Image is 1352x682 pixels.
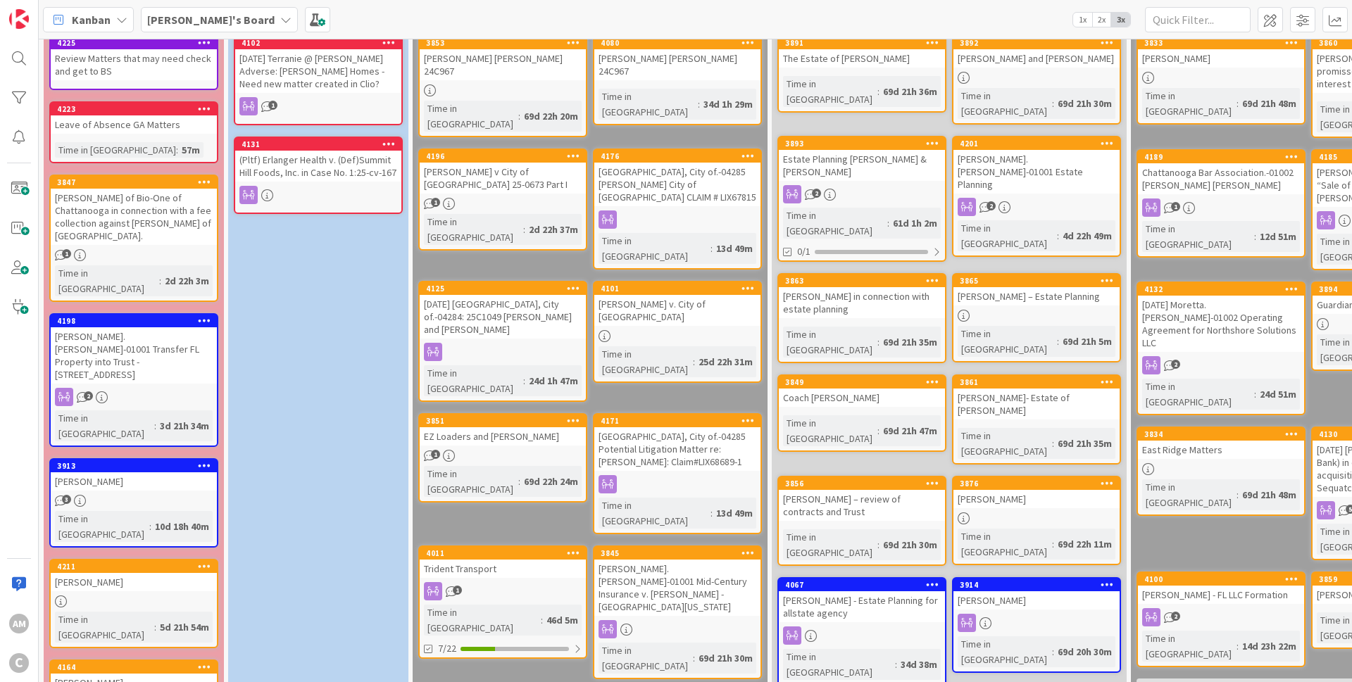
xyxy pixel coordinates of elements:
[960,139,1120,149] div: 4201
[1138,428,1304,459] div: 3834East Ridge Matters
[594,415,760,427] div: 4171
[887,215,889,231] span: :
[594,560,760,616] div: [PERSON_NAME].[PERSON_NAME]-01001 Mid-Century Insurance v. [PERSON_NAME] - [GEOGRAPHIC_DATA][US_S...
[420,415,586,446] div: 3851EZ Loaders and [PERSON_NAME]
[953,477,1120,490] div: 3876
[1138,283,1304,296] div: 4132
[426,38,586,48] div: 3853
[960,377,1120,387] div: 3861
[1059,334,1115,349] div: 69d 21h 5m
[953,376,1120,419] div: 3861[PERSON_NAME]- Estate of [PERSON_NAME]
[518,108,520,124] span: :
[72,11,111,28] span: Kanban
[151,519,213,534] div: 10d 18h 40m
[1138,163,1304,194] div: Chattanooga Bar Association.-01002 [PERSON_NAME] [PERSON_NAME]
[1138,37,1304,49] div: 3833
[51,560,217,573] div: 4211
[1142,221,1254,252] div: Time in [GEOGRAPHIC_DATA]
[420,295,586,339] div: [DATE] [GEOGRAPHIC_DATA], City of.-04284: 25C1049 [PERSON_NAME] and [PERSON_NAME]
[51,49,217,80] div: Review Matters that may need check and get to BS
[958,220,1057,251] div: Time in [GEOGRAPHIC_DATA]
[877,423,880,438] span: :
[779,376,945,389] div: 3849
[594,37,760,80] div: 4080[PERSON_NAME] [PERSON_NAME] 24C967
[1256,229,1300,244] div: 12d 51m
[779,477,945,521] div: 3856[PERSON_NAME] – review of contracts and Trust
[779,591,945,622] div: [PERSON_NAME] - Estate Planning for allstate agency
[51,560,217,591] div: 4211[PERSON_NAME]
[525,222,582,237] div: 2d 22h 37m
[156,418,213,434] div: 3d 21h 34m
[235,37,401,49] div: 4102
[783,208,887,239] div: Time in [GEOGRAPHIC_DATA]
[1144,38,1304,48] div: 3833
[1138,441,1304,459] div: East Ridge Matters
[877,537,880,552] span: :
[242,139,401,149] div: 4131
[880,423,941,438] div: 69d 21h 47m
[779,376,945,407] div: 3849Coach [PERSON_NAME]
[51,661,217,674] div: 4164
[420,37,586,80] div: 3853[PERSON_NAME] [PERSON_NAME] 24C967
[953,37,1120,68] div: 3892[PERSON_NAME] and [PERSON_NAME]
[953,274,1120,305] div: 3865[PERSON_NAME] – Estate Planning
[713,241,756,256] div: 13d 49m
[958,636,1052,667] div: Time in [GEOGRAPHIC_DATA]
[601,548,760,558] div: 3845
[1054,96,1115,111] div: 69d 21h 30m
[57,562,217,572] div: 4211
[438,641,456,656] span: 7/22
[154,418,156,434] span: :
[1138,573,1304,586] div: 4100
[958,529,1052,560] div: Time in [GEOGRAPHIC_DATA]
[424,365,523,396] div: Time in [GEOGRAPHIC_DATA]
[594,150,760,163] div: 4176
[178,142,204,158] div: 57m
[1052,644,1054,659] span: :
[149,519,151,534] span: :
[51,103,217,115] div: 4223
[594,37,760,49] div: 4080
[55,265,159,296] div: Time in [GEOGRAPHIC_DATA]
[51,176,217,245] div: 3847[PERSON_NAME] of Bio-One of Chattanooga in connection with a fee collection against [PERSON_N...
[599,643,693,674] div: Time in [GEOGRAPHIC_DATA]
[420,427,586,446] div: EZ Loaders and [PERSON_NAME]
[1052,436,1054,451] span: :
[1171,360,1180,369] span: 2
[779,150,945,181] div: Estate Planning [PERSON_NAME] & [PERSON_NAME]
[700,96,756,112] div: 34d 1h 29m
[1052,96,1054,111] span: :
[543,612,582,628] div: 46d 5m
[960,580,1120,590] div: 3914
[1052,536,1054,552] span: :
[235,138,401,182] div: 4131(Pltf) Erlanger Health v. (Def)Summit Hill Foods, Inc. in Case No. 1:25-cv-167
[953,591,1120,610] div: [PERSON_NAME]
[57,662,217,672] div: 4164
[453,586,462,595] span: 1
[156,619,213,635] div: 5d 21h 54m
[958,326,1057,357] div: Time in [GEOGRAPHIC_DATA]
[84,391,93,400] span: 2
[953,579,1120,591] div: 3914
[51,472,217,491] div: [PERSON_NAME]
[235,37,401,93] div: 4102[DATE] Terranie @ [PERSON_NAME] Adverse: [PERSON_NAME] Homes - Need new matter created in Clio?
[51,315,217,327] div: 4198
[523,373,525,389] span: :
[599,498,711,529] div: Time in [GEOGRAPHIC_DATA]
[525,373,582,389] div: 24d 1h 47m
[880,334,941,350] div: 69d 21h 35m
[147,13,275,27] b: [PERSON_NAME]'s Board
[711,505,713,521] span: :
[797,244,810,259] span: 0/1
[51,176,217,189] div: 3847
[520,108,582,124] div: 69d 22h 20m
[783,649,895,680] div: Time in [GEOGRAPHIC_DATA]
[779,137,945,181] div: 3893Estate Planning [PERSON_NAME] & [PERSON_NAME]
[62,495,71,504] span: 3
[268,101,277,110] span: 1
[154,619,156,635] span: :
[420,150,586,194] div: 4196[PERSON_NAME] v City of [GEOGRAPHIC_DATA] 25-0673 Part I
[958,428,1052,459] div: Time in [GEOGRAPHIC_DATA]
[779,579,945,622] div: 4067[PERSON_NAME] - Estate Planning for allstate agency
[51,115,217,134] div: Leave of Absence GA Matters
